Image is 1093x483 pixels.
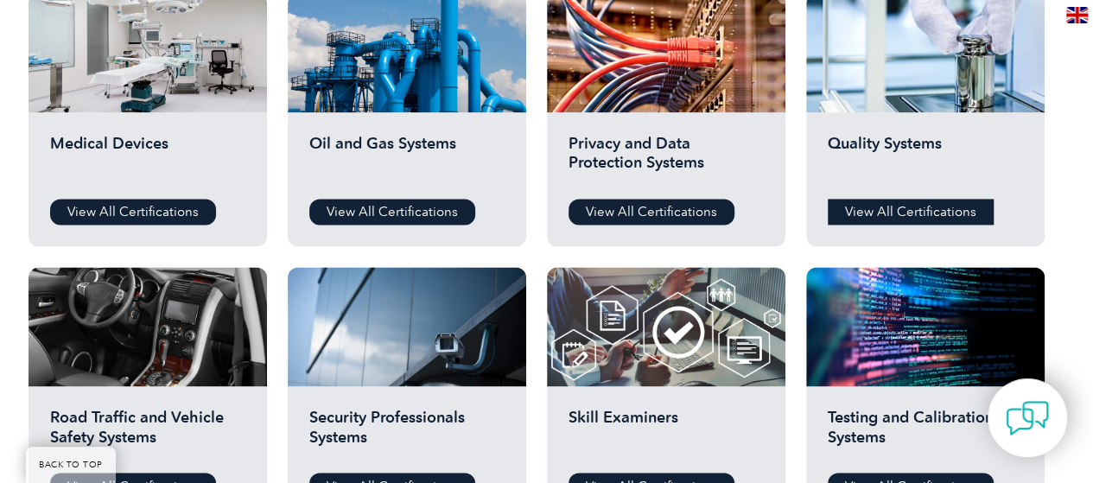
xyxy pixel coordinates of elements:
[1006,397,1049,440] img: contact-chat.png
[50,408,245,460] h2: Road Traffic and Vehicle Safety Systems
[309,199,475,225] a: View All Certifications
[50,134,245,186] h2: Medical Devices
[309,408,505,460] h2: Security Professionals Systems
[828,408,1023,460] h2: Testing and Calibration Systems
[1066,7,1088,23] img: en
[26,447,116,483] a: BACK TO TOP
[828,199,994,225] a: View All Certifications
[569,134,764,186] h2: Privacy and Data Protection Systems
[569,199,734,225] a: View All Certifications
[828,134,1023,186] h2: Quality Systems
[50,199,216,225] a: View All Certifications
[569,408,764,460] h2: Skill Examiners
[309,134,505,186] h2: Oil and Gas Systems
